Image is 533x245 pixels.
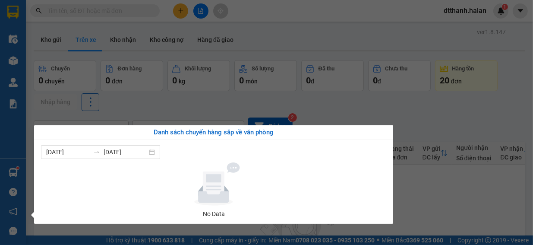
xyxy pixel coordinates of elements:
input: Đến ngày [104,147,147,157]
input: Từ ngày [46,147,90,157]
span: to [93,149,100,156]
div: Danh sách chuyến hàng sắp về văn phòng [41,127,386,138]
div: No Data [44,209,383,219]
span: swap-right [93,149,100,156]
